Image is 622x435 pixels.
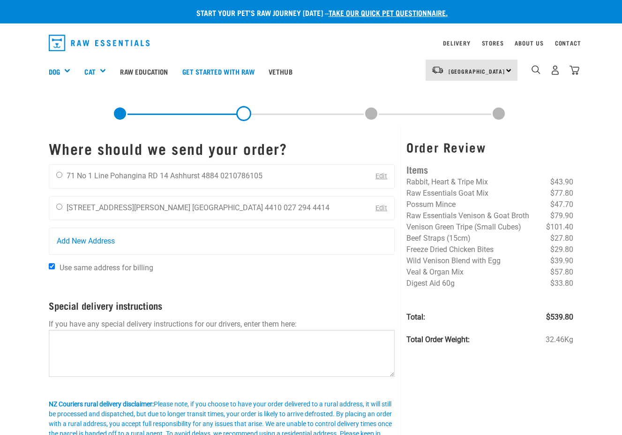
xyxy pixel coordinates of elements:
[284,203,330,212] li: 027 294 4414
[406,140,573,154] h3: Order Review
[329,10,448,15] a: take our quick pet questionnaire.
[192,203,282,212] li: [GEOGRAPHIC_DATA] 4410
[175,53,262,90] a: Get started with Raw
[49,35,150,51] img: Raw Essentials Logo
[555,41,581,45] a: Contact
[406,234,471,243] span: Beef Straps (15cm)
[49,319,395,330] p: If you have any special delivery instructions for our drivers, enter them here:
[550,199,573,210] span: $47.70
[550,210,573,221] span: $79.90
[406,335,470,344] strong: Total Order Weight:
[550,65,560,75] img: user.png
[532,65,540,74] img: home-icon-1@2x.png
[443,41,470,45] a: Delivery
[482,41,504,45] a: Stores
[148,171,168,180] li: RD 14
[406,245,494,254] span: Freeze Dried Chicken Bites
[67,203,190,212] li: [STREET_ADDRESS][PERSON_NAME]
[550,267,573,278] span: $57.80
[431,66,444,74] img: van-moving.png
[49,66,60,77] a: Dog
[262,53,300,90] a: Vethub
[406,313,425,321] strong: Total:
[550,278,573,289] span: $33.80
[406,256,501,265] span: Wild Venison Blend with Egg
[60,263,153,272] span: Use same address for billing
[515,41,543,45] a: About Us
[406,177,488,186] span: Rabbit, Heart & Tripe Mix
[406,279,455,288] span: Digest Aid 60g
[550,233,573,244] span: $27.80
[220,171,262,180] li: 0210786105
[406,222,521,231] span: Venison Green Tripe (Small Cubes)
[550,244,573,255] span: $29.80
[57,236,115,247] span: Add New Address
[550,188,573,199] span: $77.80
[49,400,154,408] b: NZ Couriers rural delivery disclaimer:
[406,211,529,220] span: Raw Essentials Venison & Goat Broth
[449,69,505,73] span: [GEOGRAPHIC_DATA]
[67,171,146,180] li: 71 No 1 Line Pohangina
[550,255,573,267] span: $39.90
[375,172,387,180] a: Edit
[546,312,573,323] span: $539.80
[570,65,579,75] img: home-icon@2x.png
[546,334,573,345] span: 32.46Kg
[406,267,464,276] span: Veal & Organ Mix
[113,53,175,90] a: Raw Education
[550,176,573,188] span: $43.90
[84,66,95,77] a: Cat
[170,171,218,180] li: Ashhurst 4884
[41,31,581,55] nav: dropdown navigation
[406,189,488,198] span: Raw Essentials Goat Mix
[49,263,55,269] input: Use same address for billing
[49,228,395,254] a: Add New Address
[406,162,573,176] h4: Items
[49,140,395,157] h1: Where should we send your order?
[375,204,387,212] a: Edit
[49,300,395,311] h4: Special delivery instructions
[406,200,456,209] span: Possum Mince
[546,221,573,233] span: $101.40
